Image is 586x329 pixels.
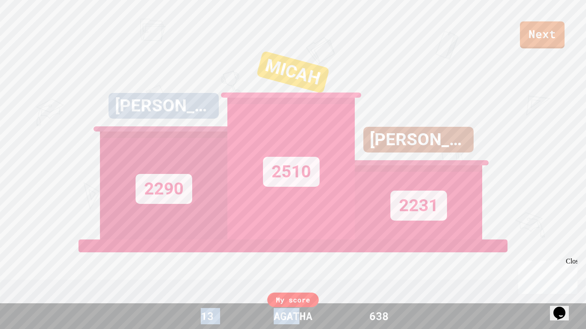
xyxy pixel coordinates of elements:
div: 638 [347,308,411,324]
iframe: chat widget [515,257,577,294]
div: My score [267,293,319,307]
a: Next [520,21,565,48]
iframe: chat widget [550,295,577,320]
div: Chat with us now!Close [3,3,59,54]
div: 2231 [390,191,447,221]
div: [PERSON_NAME] [363,127,474,153]
div: 2510 [263,157,320,187]
div: MICAH [256,51,329,93]
div: AGATHA [265,308,321,324]
div: 13 [175,308,239,324]
div: [PERSON_NAME] [109,93,219,119]
div: 2290 [136,174,192,204]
